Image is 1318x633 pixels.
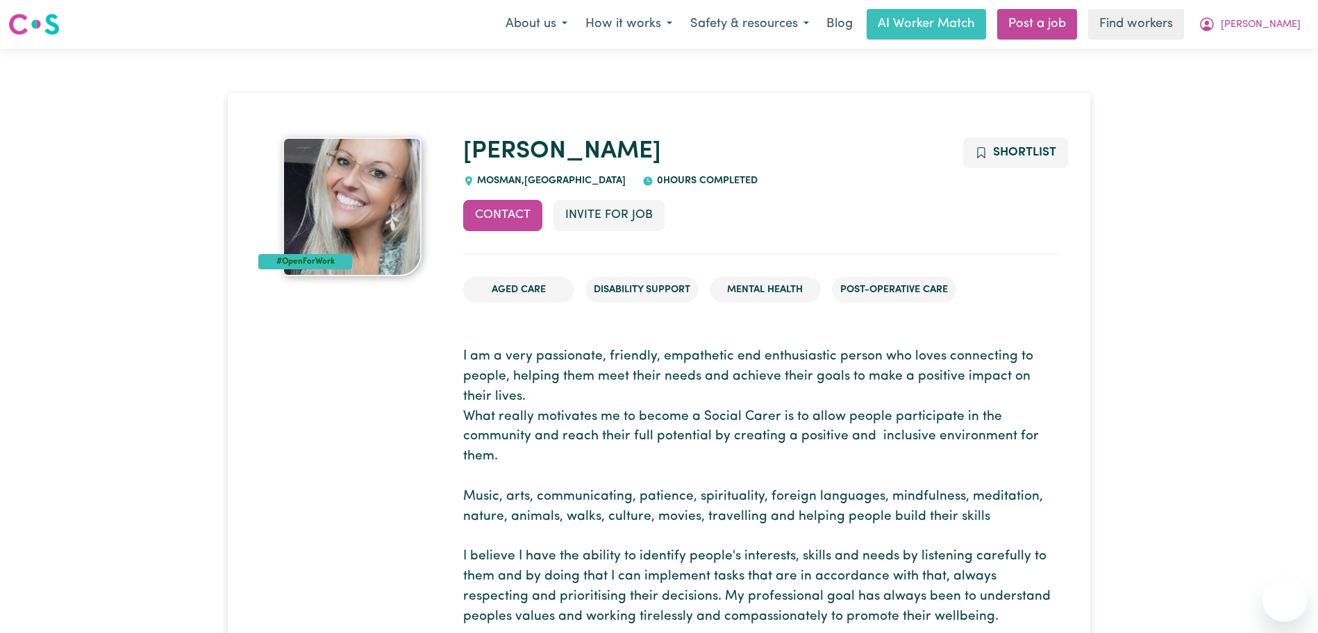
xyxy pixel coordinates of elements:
[818,9,861,40] a: Blog
[463,200,542,230] button: Contact
[710,277,821,303] li: Mental Health
[1221,17,1301,33] span: [PERSON_NAME]
[463,277,574,303] li: Aged Care
[8,8,60,40] a: Careseekers logo
[1088,9,1184,40] a: Find workers
[474,176,626,186] span: MOSMAN , [GEOGRAPHIC_DATA]
[993,146,1056,158] span: Shortlist
[553,200,665,230] button: Invite for Job
[258,254,352,269] div: #OpenForWork
[963,137,1068,168] button: Add to shortlist
[497,10,576,39] button: About us
[8,12,60,37] img: Careseekers logo
[1262,577,1307,622] iframe: Button to launch messaging window
[283,137,422,276] img: Julia
[1190,10,1310,39] button: My Account
[867,9,986,40] a: AI Worker Match
[997,9,1077,40] a: Post a job
[832,277,956,303] li: Post-operative care
[576,10,681,39] button: How it works
[585,277,699,303] li: Disability Support
[463,347,1060,627] p: I am a very passionate, friendly, empathetic end enthusiastic person who loves connecting to peop...
[463,140,661,164] a: [PERSON_NAME]
[681,10,818,39] button: Safety & resources
[258,137,446,276] a: Julia's profile picture'#OpenForWork
[653,176,758,186] span: 0 hours completed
